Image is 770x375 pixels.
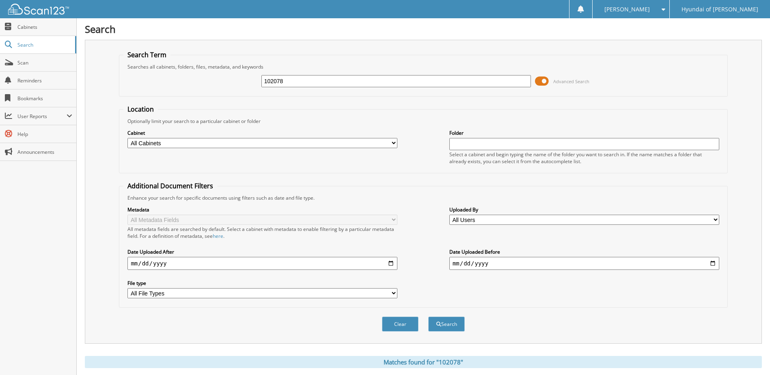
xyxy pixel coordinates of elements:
[127,129,397,136] label: Cabinet
[127,248,397,255] label: Date Uploaded After
[123,105,158,114] legend: Location
[553,78,589,84] span: Advanced Search
[449,257,719,270] input: end
[127,257,397,270] input: start
[17,59,72,66] span: Scan
[449,248,719,255] label: Date Uploaded Before
[449,151,719,165] div: Select a cabinet and begin typing the name of the folder you want to search in. If the name match...
[382,317,418,332] button: Clear
[85,22,762,36] h1: Search
[123,194,723,201] div: Enhance your search for specific documents using filters such as date and file type.
[127,206,397,213] label: Metadata
[17,113,67,120] span: User Reports
[123,181,217,190] legend: Additional Document Filters
[127,226,397,239] div: All metadata fields are searched by default. Select a cabinet with metadata to enable filtering b...
[213,233,223,239] a: here
[17,24,72,30] span: Cabinets
[17,77,72,84] span: Reminders
[8,4,69,15] img: scan123-logo-white.svg
[449,129,719,136] label: Folder
[123,50,170,59] legend: Search Term
[127,280,397,287] label: File type
[17,95,72,102] span: Bookmarks
[123,118,723,125] div: Optionally limit your search to a particular cabinet or folder
[449,206,719,213] label: Uploaded By
[17,131,72,138] span: Help
[17,149,72,155] span: Announcements
[123,63,723,70] div: Searches all cabinets, folders, files, metadata, and keywords
[17,41,71,48] span: Search
[682,7,758,12] span: Hyundai of [PERSON_NAME]
[604,7,650,12] span: [PERSON_NAME]
[85,356,762,368] div: Matches found for "102078"
[428,317,465,332] button: Search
